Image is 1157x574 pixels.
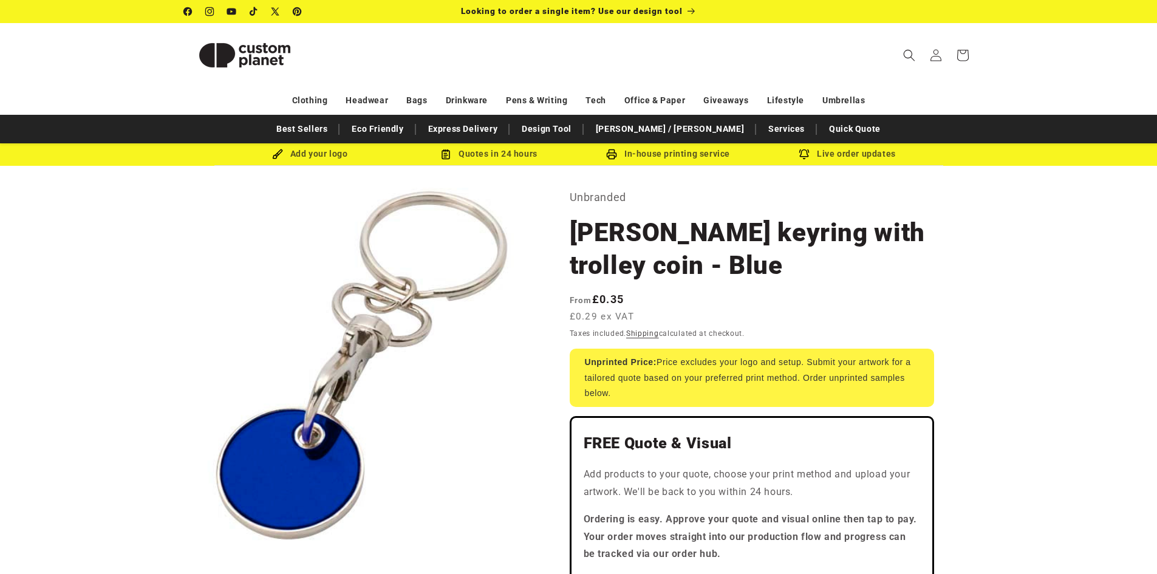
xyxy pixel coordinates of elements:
a: Express Delivery [422,118,504,140]
a: Giveaways [703,90,748,111]
div: Price excludes your logo and setup. Submit your artwork for a tailored quote based on your prefer... [570,349,934,407]
a: Tech [585,90,606,111]
div: Add your logo [220,146,400,162]
div: Quotes in 24 hours [400,146,579,162]
span: From [570,295,592,305]
a: Services [762,118,811,140]
div: Live order updates [758,146,937,162]
a: Lifestyle [767,90,804,111]
a: Quick Quote [823,118,887,140]
h2: FREE Quote & Visual [584,434,920,453]
span: Looking to order a single item? Use our design tool [461,6,683,16]
a: Best Sellers [270,118,333,140]
media-gallery: Gallery Viewer [184,188,539,543]
a: Clothing [292,90,328,111]
p: Unbranded [570,188,934,207]
a: Office & Paper [624,90,685,111]
strong: Ordering is easy. Approve your quote and visual online then tap to pay. Your order moves straight... [584,513,918,560]
img: Brush Icon [272,149,283,160]
summary: Search [896,42,923,69]
h1: [PERSON_NAME] keyring with trolley coin - Blue [570,216,934,282]
a: Pens & Writing [506,90,567,111]
a: [PERSON_NAME] / [PERSON_NAME] [590,118,750,140]
strong: £0.35 [570,293,624,306]
a: Drinkware [446,90,488,111]
img: In-house printing [606,149,617,160]
a: Custom Planet [179,23,310,87]
span: £0.29 ex VAT [570,310,635,324]
img: Custom Planet [184,28,305,83]
p: Add products to your quote, choose your print method and upload your artwork. We'll be back to yo... [584,466,920,501]
div: Taxes included. calculated at checkout. [570,327,934,340]
img: Order updates [799,149,810,160]
a: Shipping [626,329,659,338]
img: Order Updates Icon [440,149,451,160]
a: Bags [406,90,427,111]
a: Design Tool [516,118,578,140]
a: Headwear [346,90,388,111]
a: Umbrellas [822,90,865,111]
strong: Unprinted Price: [585,357,657,367]
div: In-house printing service [579,146,758,162]
a: Eco Friendly [346,118,409,140]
